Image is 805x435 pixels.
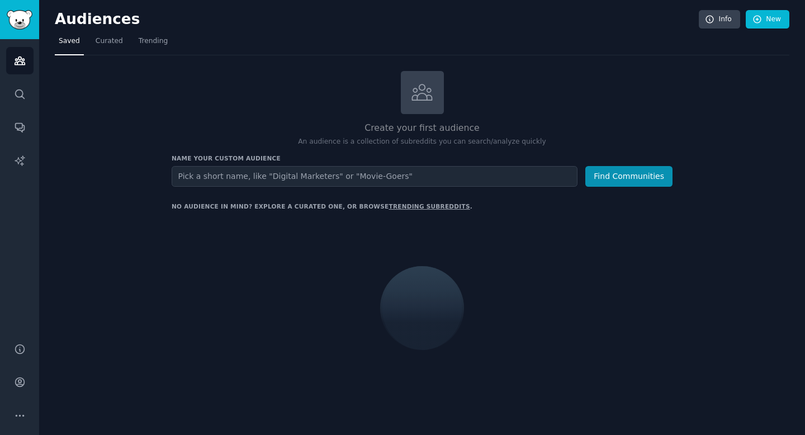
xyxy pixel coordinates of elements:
[55,11,699,29] h2: Audiences
[59,36,80,46] span: Saved
[96,36,123,46] span: Curated
[55,32,84,55] a: Saved
[172,202,472,210] div: No audience in mind? Explore a curated one, or browse .
[135,32,172,55] a: Trending
[172,166,577,187] input: Pick a short name, like "Digital Marketers" or "Movie-Goers"
[92,32,127,55] a: Curated
[139,36,168,46] span: Trending
[172,154,673,162] h3: Name your custom audience
[389,203,470,210] a: trending subreddits
[699,10,740,29] a: Info
[746,10,789,29] a: New
[585,166,673,187] button: Find Communities
[172,121,673,135] h2: Create your first audience
[7,10,32,30] img: GummySearch logo
[172,137,673,147] p: An audience is a collection of subreddits you can search/analyze quickly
